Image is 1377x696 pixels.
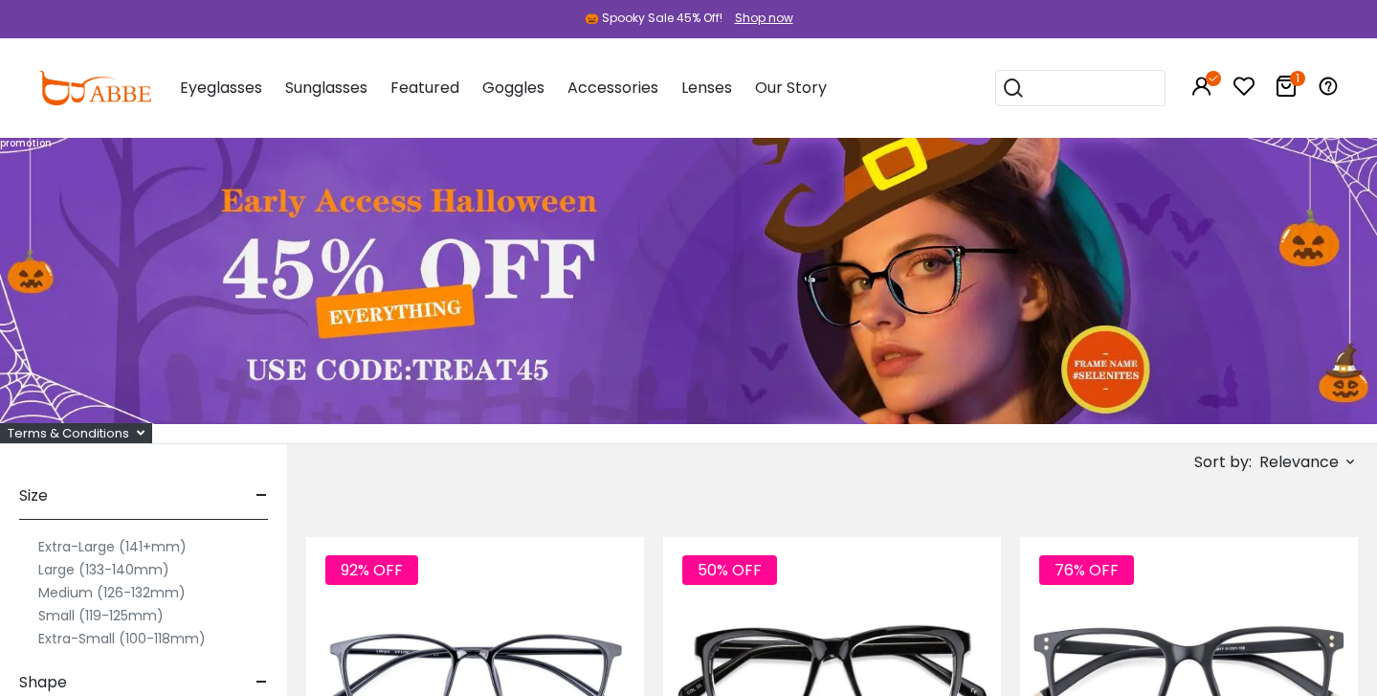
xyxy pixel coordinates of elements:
[38,627,206,650] label: Extra-Small (100-118mm)
[38,558,169,581] label: Large (133-140mm)
[285,77,367,99] span: Sunglasses
[1039,555,1134,585] span: 76% OFF
[567,77,658,99] span: Accessories
[682,555,777,585] span: 50% OFF
[735,10,793,27] div: Shop now
[255,473,268,519] span: -
[38,604,164,627] label: Small (119-125mm)
[1259,445,1339,480] span: Relevance
[390,77,459,99] span: Featured
[725,10,793,26] a: Shop now
[1194,451,1252,473] span: Sort by:
[38,581,186,604] label: Medium (126-132mm)
[38,71,151,105] img: abbeglasses.com
[681,77,732,99] span: Lenses
[325,555,418,585] span: 92% OFF
[38,535,187,558] label: Extra-Large (141+mm)
[1275,79,1298,101] a: 1
[1290,71,1305,86] i: 1
[180,77,262,99] span: Eyeglasses
[755,77,827,99] span: Our Story
[482,77,544,99] span: Goggles
[19,473,48,519] span: Size
[585,10,722,27] div: 🎃 Spooky Sale 45% Off!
